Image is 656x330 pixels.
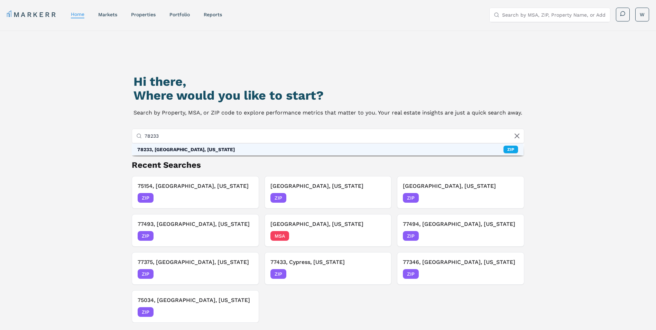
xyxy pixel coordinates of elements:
button: W [635,8,649,21]
h3: 77346, [GEOGRAPHIC_DATA], [US_STATE] [403,258,518,266]
h3: 77375, [GEOGRAPHIC_DATA], [US_STATE] [138,258,253,266]
span: ZIP [403,269,419,279]
button: 77494, [GEOGRAPHIC_DATA], [US_STATE]ZIP[DATE] [397,214,524,247]
a: Portfolio [169,12,190,17]
a: MARKERR [7,10,57,19]
span: ZIP [138,193,154,203]
h3: [GEOGRAPHIC_DATA], [US_STATE] [270,182,386,190]
h3: 77493, [GEOGRAPHIC_DATA], [US_STATE] [138,220,253,228]
span: [DATE] [503,232,518,239]
button: 77493, [GEOGRAPHIC_DATA], [US_STATE]ZIP[DATE] [132,214,259,247]
div: ZIP [503,146,518,153]
a: reports [204,12,222,17]
h3: [GEOGRAPHIC_DATA], [US_STATE] [403,182,518,190]
a: home [71,11,84,17]
h2: Where would you like to start? [133,89,522,102]
button: 75034, [GEOGRAPHIC_DATA], [US_STATE]ZIP[DATE] [132,290,259,323]
span: [DATE] [238,194,253,201]
p: Search by Property, MSA, or ZIP code to explore performance metrics that matter to you. Your real... [133,108,522,118]
span: ZIP [138,231,154,241]
a: markets [98,12,117,17]
span: ZIP [270,269,286,279]
span: ZIP [403,231,419,241]
div: Suggestions [132,144,524,155]
span: ZIP [403,193,419,203]
button: 77375, [GEOGRAPHIC_DATA], [US_STATE]ZIP[DATE] [132,252,259,285]
button: 77346, [GEOGRAPHIC_DATA], [US_STATE]ZIP[DATE] [397,252,524,285]
button: [GEOGRAPHIC_DATA], [US_STATE]ZIP[DATE] [397,176,524,209]
span: [DATE] [238,271,253,277]
span: MSA [270,231,289,241]
span: [DATE] [503,194,518,201]
span: ZIP [138,307,154,317]
span: ZIP [270,193,286,203]
span: [DATE] [238,232,253,239]
h3: 75034, [GEOGRAPHIC_DATA], [US_STATE] [138,296,253,304]
span: [DATE] [503,271,518,277]
div: ZIP: 78233, San Antonio, Texas [132,144,524,155]
input: Search by MSA, ZIP, Property Name, or Address [145,129,520,143]
button: [GEOGRAPHIC_DATA], [US_STATE]MSA[DATE] [265,214,392,247]
h3: 75154, [GEOGRAPHIC_DATA], [US_STATE] [138,182,253,190]
span: [DATE] [238,309,253,315]
h1: Hi there, [133,75,522,89]
h3: [GEOGRAPHIC_DATA], [US_STATE] [270,220,386,228]
span: [DATE] [370,232,386,239]
button: 77433, Cypress, [US_STATE]ZIP[DATE] [265,252,392,285]
h3: 77433, Cypress, [US_STATE] [270,258,386,266]
div: 78233, [GEOGRAPHIC_DATA], [US_STATE] [137,146,235,153]
span: [DATE] [370,194,386,201]
span: [DATE] [370,271,386,277]
span: ZIP [138,269,154,279]
h3: 77494, [GEOGRAPHIC_DATA], [US_STATE] [403,220,518,228]
input: Search by MSA, ZIP, Property Name, or Address [502,8,606,22]
a: properties [131,12,156,17]
button: [GEOGRAPHIC_DATA], [US_STATE]ZIP[DATE] [265,176,392,209]
span: W [640,11,645,18]
h2: Recent Searches [132,159,525,171]
button: 75154, [GEOGRAPHIC_DATA], [US_STATE]ZIP[DATE] [132,176,259,209]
